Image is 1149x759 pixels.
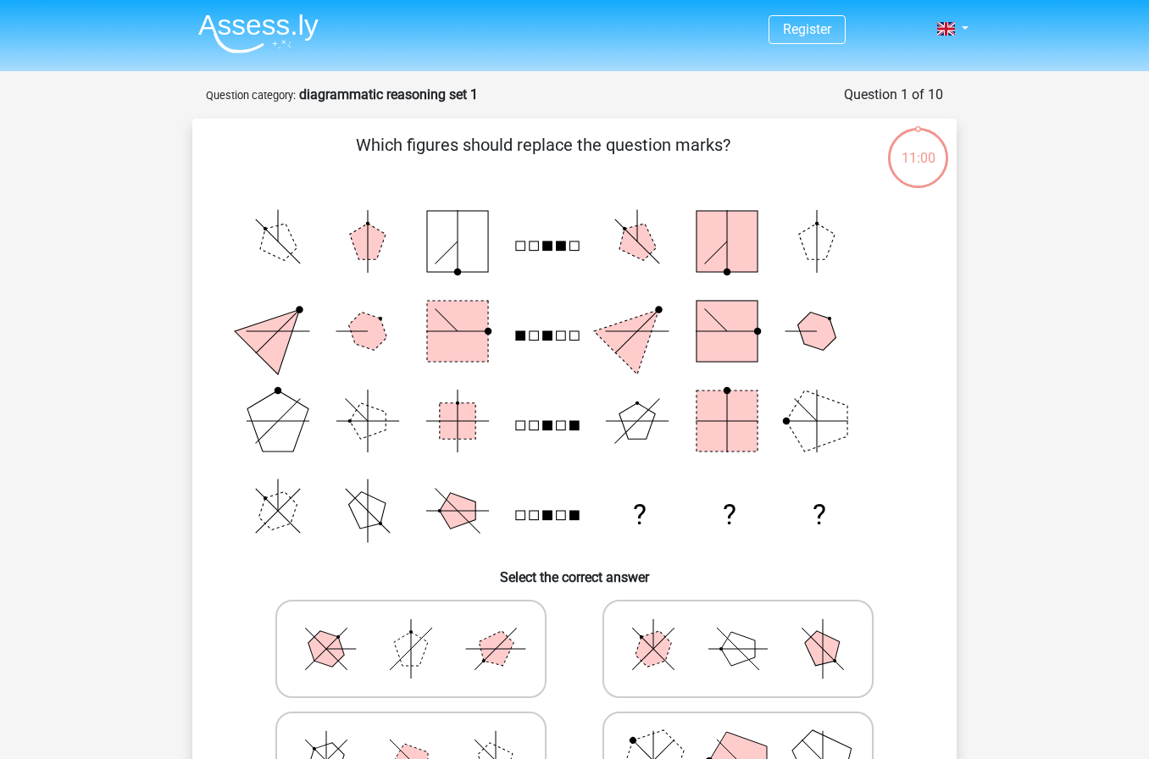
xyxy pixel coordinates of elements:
p: Which figures should replace the question marks? [219,132,866,183]
text: ? [813,498,826,531]
small: Question category: [206,89,296,102]
img: Assessly [198,14,319,53]
text: ? [723,498,736,531]
h6: Select the correct answer [219,556,930,585]
text: ? [633,498,647,531]
div: 11:00 [886,126,950,169]
strong: diagrammatic reasoning set 1 [299,86,478,102]
div: Question 1 of 10 [844,85,943,105]
a: Register [783,21,831,37]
